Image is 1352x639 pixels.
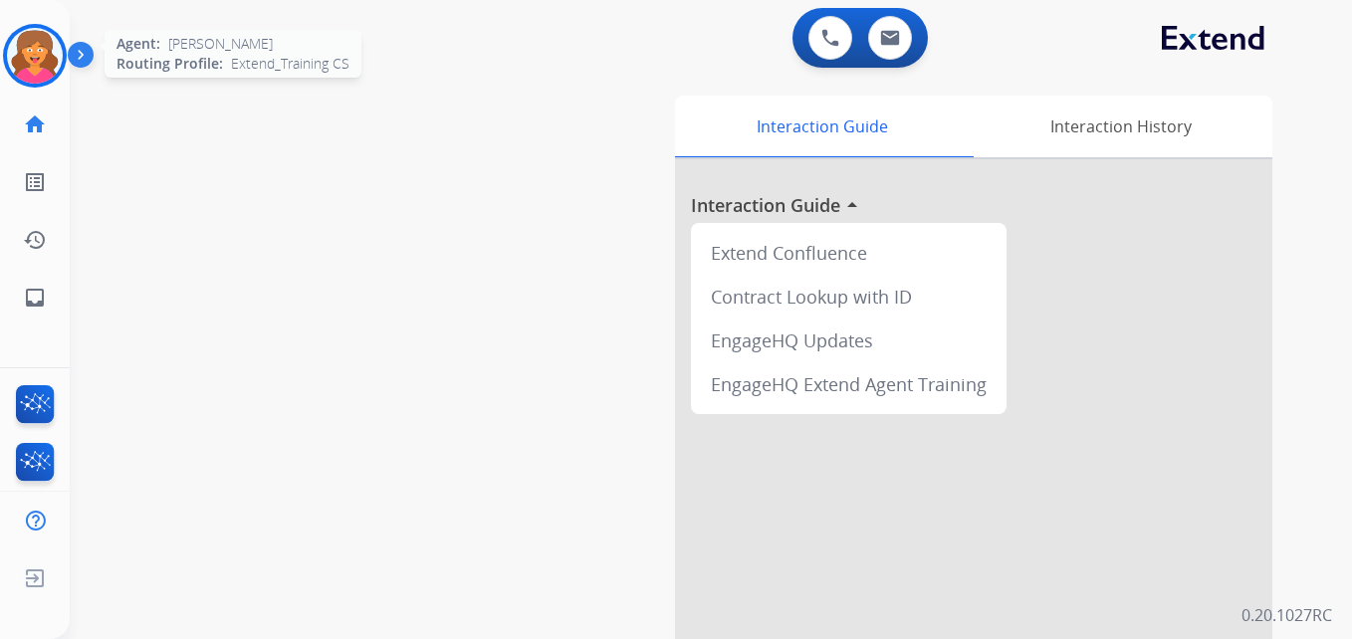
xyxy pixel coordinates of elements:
div: EngageHQ Extend Agent Training [699,362,999,406]
span: [PERSON_NAME] [168,34,273,54]
p: 0.20.1027RC [1241,603,1332,627]
img: avatar [7,28,63,84]
mat-icon: home [23,112,47,136]
span: Extend_Training CS [231,54,349,74]
div: Extend Confluence [699,231,999,275]
div: Contract Lookup with ID [699,275,999,319]
mat-icon: list_alt [23,170,47,194]
div: Interaction Guide [675,96,969,157]
div: Interaction History [969,96,1272,157]
mat-icon: history [23,228,47,252]
span: Agent: [116,34,160,54]
span: Routing Profile: [116,54,223,74]
mat-icon: inbox [23,286,47,310]
div: EngageHQ Updates [699,319,999,362]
